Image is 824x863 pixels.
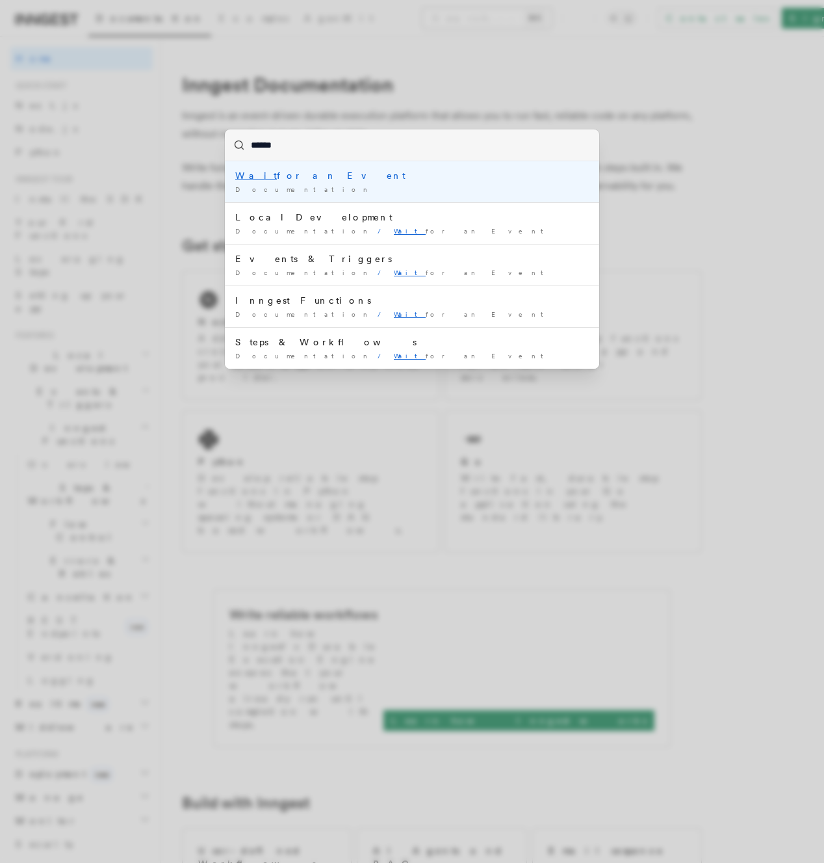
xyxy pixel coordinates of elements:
span: Documentation [235,185,372,193]
span: for an Event [394,352,552,360]
mark: Wait [394,352,426,360]
mark: Wait [394,227,426,235]
span: Documentation [235,352,372,360]
div: for an Event [235,169,589,182]
mark: Wait [394,269,426,276]
mark: Wait [235,170,277,181]
div: Steps & Workflows [235,336,589,349]
div: Inngest Functions [235,294,589,307]
span: Documentation [235,269,372,276]
span: / [378,310,389,318]
span: for an Event [394,227,552,235]
div: Local Development [235,211,589,224]
span: / [378,352,389,360]
span: for an Event [394,310,552,318]
span: for an Event [394,269,552,276]
span: / [378,269,389,276]
span: Documentation [235,227,372,235]
span: Documentation [235,310,372,318]
div: Events & Triggers [235,252,589,265]
span: / [378,227,389,235]
mark: Wait [394,310,426,318]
